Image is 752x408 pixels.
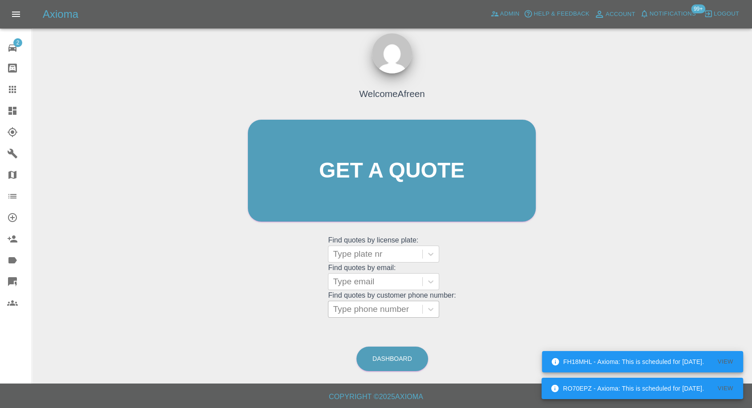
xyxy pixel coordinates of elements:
h6: Copyright © 2025 Axioma [7,391,745,403]
div: FH18MHL - Axioma: This is scheduled for [DATE]. [551,354,704,370]
h4: Welcome Afreen [359,87,425,101]
button: Help & Feedback [522,7,591,21]
span: 2 [13,38,22,47]
button: Logout [702,7,741,21]
a: Get a quote [248,120,536,222]
img: ... [372,33,412,73]
span: Account [606,9,635,20]
grid: Find quotes by customer phone number: [328,291,456,318]
a: Admin [488,7,522,21]
a: Dashboard [356,347,428,371]
span: Help & Feedback [534,9,589,19]
grid: Find quotes by license plate: [328,236,456,263]
a: Account [592,7,638,21]
span: 99+ [691,4,705,13]
span: Admin [500,9,520,19]
button: View [711,382,740,396]
grid: Find quotes by email: [328,264,456,290]
span: Logout [714,9,739,19]
div: RO70EPZ - Axioma: This is scheduled for [DATE]. [550,380,704,396]
span: Notifications [650,9,696,19]
h5: Axioma [43,7,78,21]
button: View [711,355,740,369]
button: Notifications [638,7,698,21]
button: Open drawer [5,4,27,25]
